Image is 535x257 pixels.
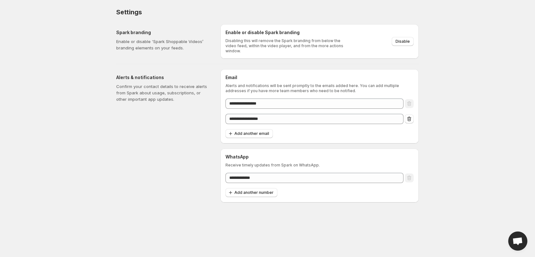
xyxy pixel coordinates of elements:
span: Disable [396,39,410,44]
h6: Enable or disable Spark branding [225,29,347,36]
button: Remove email [405,114,414,123]
h6: WhatsApp [225,154,414,160]
span: Add another number [234,190,274,195]
span: Add another email [234,131,269,136]
p: Confirm your contact details to receive alerts from Spark about usage, subscriptions, or other im... [116,83,210,102]
p: Disabling this will remove the Spark branding from below the video feed, within the video player,... [225,38,347,54]
div: Open chat [508,231,527,251]
p: Receive timely updates from Spark on WhatsApp. [225,163,414,168]
button: Add another number [225,188,277,197]
button: Disable [392,37,414,46]
p: Alerts and notifications will be sent promptly to the emails added here. You can add multiple add... [225,83,414,93]
span: Settings [116,8,142,16]
p: Enable or disable ‘Spark Shoppable Videos’ branding elements on your feeds. [116,38,210,51]
h6: Email [225,74,414,81]
button: Add another email [225,129,273,138]
h5: Alerts & notifications [116,74,210,81]
h5: Spark branding [116,29,210,36]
